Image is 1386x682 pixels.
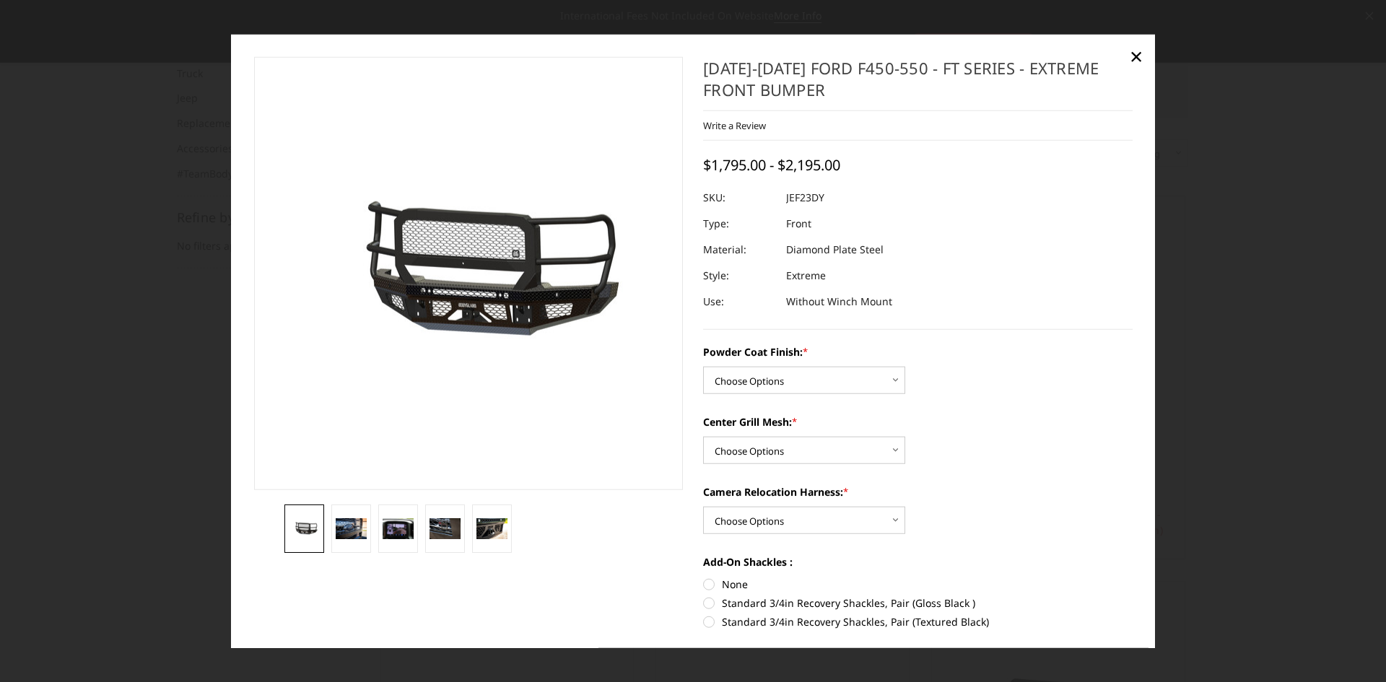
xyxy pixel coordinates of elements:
dt: SKU: [703,185,775,211]
dt: Use: [703,289,775,315]
label: Powder Coat Finish: [703,344,1133,359]
dd: Diamond Plate Steel [786,237,884,263]
a: 2023-2025 Ford F450-550 - FT Series - Extreme Front Bumper [254,57,684,490]
span: × [1130,40,1143,71]
dt: Material: [703,237,775,263]
dd: Without Winch Mount [786,289,892,315]
a: Write a Review [703,119,766,132]
dt: Style: [703,263,775,289]
iframe: Chat Widget [1314,613,1386,682]
dd: JEF23DY [786,185,824,211]
a: Close [1125,45,1148,68]
dd: Extreme [786,263,826,289]
img: 2023-2025 Ford F450-550 - FT Series - Extreme Front Bumper [289,521,320,535]
dd: Front [786,211,811,237]
img: 2023-2025 Ford F450-550 - FT Series - Extreme Front Bumper [430,518,461,539]
label: Standard 3/4in Recovery Shackles, Pair (Gloss Black ) [703,595,1133,611]
img: 2023-2025 Ford F450-550 - FT Series - Extreme Front Bumper [336,518,367,539]
label: Add-On Shackles : [703,554,1133,569]
label: Standard 3/4in Recovery Shackles, Pair (Textured Black) [703,614,1133,629]
h1: [DATE]-[DATE] Ford F450-550 - FT Series - Extreme Front Bumper [703,57,1133,111]
img: Clear View Camera: Relocate your front camera and keep the functionality completely. [383,518,414,539]
label: Add-On Light Bar: [703,647,1133,662]
img: 2023-2025 Ford F450-550 - FT Series - Extreme Front Bumper [476,518,507,539]
dt: Type: [703,211,775,237]
span: $1,795.00 - $2,195.00 [703,155,840,175]
label: Center Grill Mesh: [703,414,1133,429]
label: None [703,577,1133,592]
label: Camera Relocation Harness: [703,484,1133,499]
